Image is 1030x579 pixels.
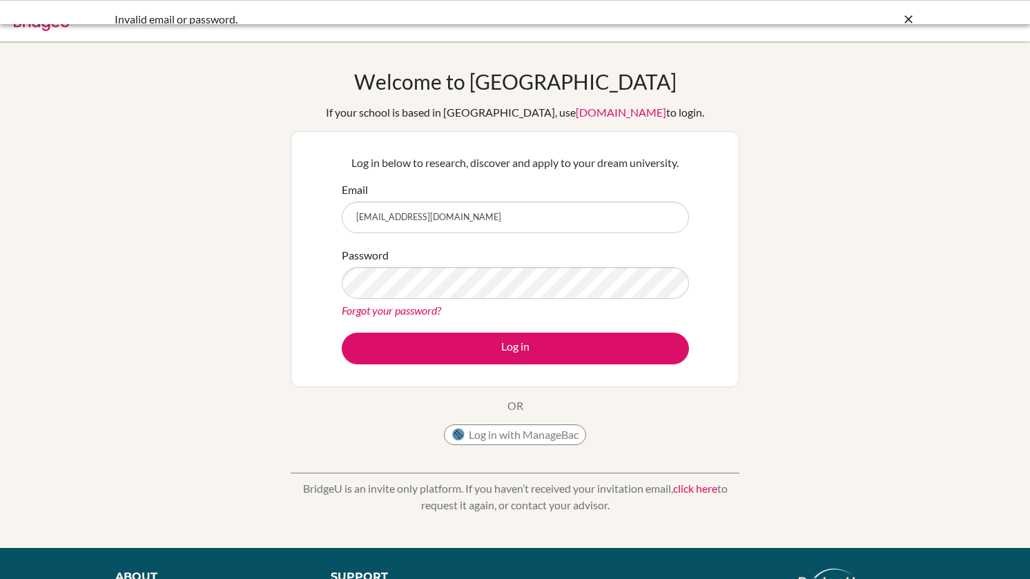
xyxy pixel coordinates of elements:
a: click here [673,482,717,495]
label: Email [342,181,368,198]
label: Password [342,247,389,264]
a: Forgot your password? [342,304,441,317]
a: [DOMAIN_NAME] [576,106,666,119]
button: Log in [342,333,689,364]
div: If your school is based in [GEOGRAPHIC_DATA], use to login. [326,104,704,121]
div: Invalid email or password. [115,11,708,28]
button: Log in with ManageBac [444,424,586,445]
p: Log in below to research, discover and apply to your dream university. [342,155,689,171]
h1: Welcome to [GEOGRAPHIC_DATA] [354,69,677,94]
p: OR [507,398,523,414]
p: BridgeU is an invite only platform. If you haven’t received your invitation email, to request it ... [291,480,739,513]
